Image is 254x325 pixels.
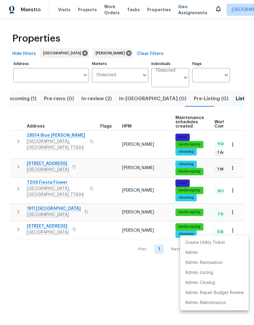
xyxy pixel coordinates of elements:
p: Admin: Listing [185,270,213,276]
p: Admin [185,250,198,256]
p: Admin: Repair Budget Review [185,290,244,296]
p: Admin: Renovation [185,260,223,266]
p: Admin: Closing [185,280,215,286]
p: Admin: Maintenance [185,300,226,306]
p: Create Utility Ticket [185,240,225,246]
